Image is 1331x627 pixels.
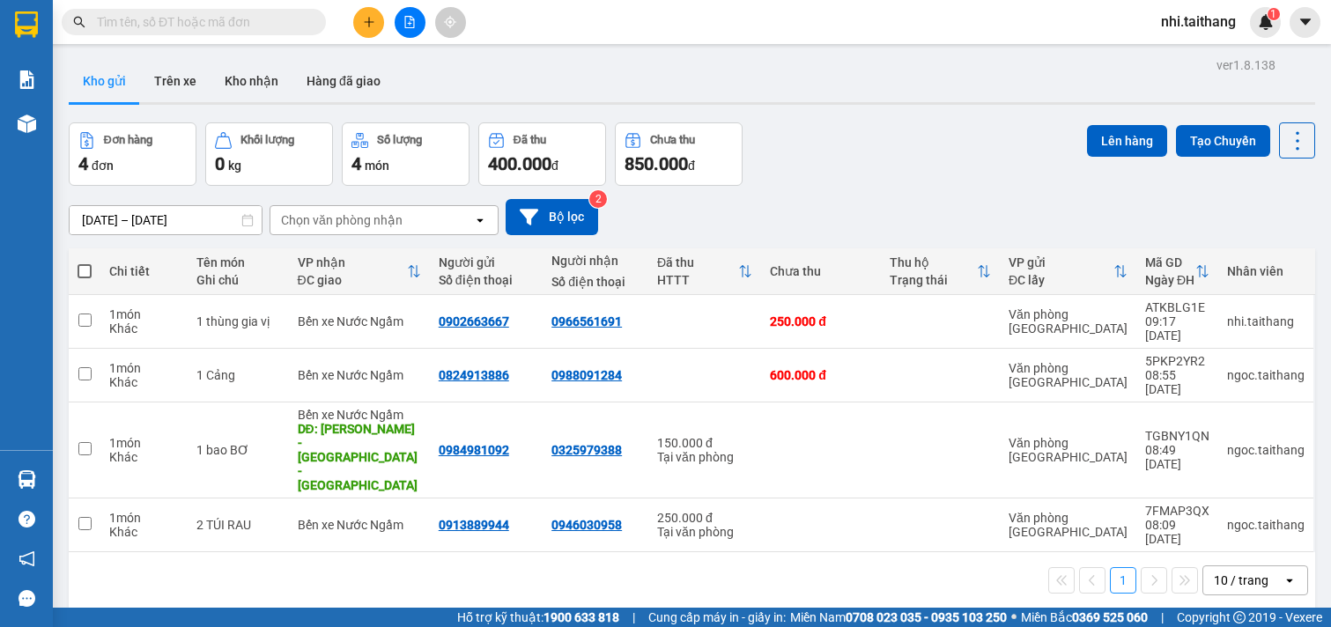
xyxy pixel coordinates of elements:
[109,450,179,464] div: Khác
[439,518,509,532] div: 0913889944
[240,134,294,146] div: Khối lượng
[1227,368,1305,382] div: ngoc.taithang
[1270,8,1276,20] span: 1
[1145,429,1209,443] div: TGBNY1QN
[625,153,688,174] span: 850.000
[1290,7,1320,38] button: caret-down
[688,159,695,173] span: đ
[69,60,140,102] button: Kho gửi
[1009,273,1113,287] div: ĐC lấy
[109,307,179,321] div: 1 món
[298,255,407,269] div: VP nhận
[1145,368,1209,396] div: 08:55 [DATE]
[196,273,280,287] div: Ghi chú
[488,153,551,174] span: 400.000
[109,375,179,389] div: Khác
[1214,572,1268,589] div: 10 / trang
[1216,55,1276,75] div: ver 1.8.138
[439,368,509,382] div: 0824913886
[1227,518,1305,532] div: ngoc.taithang
[657,450,752,464] div: Tại văn phòng
[790,608,1007,627] span: Miền Nam
[648,608,786,627] span: Cung cấp máy in - giấy in:
[140,60,211,102] button: Trên xe
[353,7,384,38] button: plus
[1009,307,1128,336] div: Văn phòng [GEOGRAPHIC_DATA]
[289,248,430,295] th: Toggle SortBy
[73,16,85,28] span: search
[109,321,179,336] div: Khác
[1087,125,1167,157] button: Lên hàng
[1145,255,1195,269] div: Mã GD
[657,273,738,287] div: HTTT
[377,134,422,146] div: Số lượng
[1110,567,1136,594] button: 1
[439,273,534,287] div: Số điện thoại
[1145,314,1209,343] div: 09:17 [DATE]
[770,264,871,278] div: Chưa thu
[444,16,456,28] span: aim
[298,422,421,492] div: DĐ: Hà Tĩnh - MiMosa - Kỳ Anh
[15,11,38,38] img: logo-vxr
[211,60,292,102] button: Kho nhận
[281,211,403,229] div: Chọn văn phòng nhận
[18,511,35,527] span: question-circle
[1176,125,1270,157] button: Tạo Chuyến
[1009,255,1113,269] div: VP gửi
[846,610,1007,624] strong: 0708 023 035 - 0935 103 250
[881,248,1000,295] th: Toggle SortBy
[551,254,640,268] div: Người nhận
[657,525,752,539] div: Tại văn phòng
[395,7,425,38] button: file-add
[478,122,606,186] button: Đã thu400.000đ
[551,275,640,289] div: Số điện thoại
[1072,610,1148,624] strong: 0369 525 060
[298,408,421,422] div: Bến xe Nước Ngầm
[18,550,35,567] span: notification
[18,470,36,489] img: warehouse-icon
[18,114,36,133] img: warehouse-icon
[298,314,421,328] div: Bến xe Nước Ngầm
[109,525,179,539] div: Khác
[351,153,361,174] span: 4
[196,255,280,269] div: Tên món
[109,436,179,450] div: 1 món
[1145,518,1209,546] div: 08:09 [DATE]
[298,273,407,287] div: ĐC giao
[18,590,35,607] span: message
[543,610,619,624] strong: 1900 633 818
[439,443,509,457] div: 0984981092
[92,159,114,173] span: đơn
[589,190,607,208] sup: 2
[1011,614,1017,621] span: ⚪️
[650,134,695,146] div: Chưa thu
[18,70,36,89] img: solution-icon
[205,122,333,186] button: Khối lượng0kg
[1009,511,1128,539] div: Văn phòng [GEOGRAPHIC_DATA]
[1233,611,1246,623] span: copyright
[109,361,179,375] div: 1 món
[78,153,88,174] span: 4
[298,368,421,382] div: Bến xe Nước Ngầm
[615,122,743,186] button: Chưa thu850.000đ
[1227,443,1305,457] div: ngoc.taithang
[298,518,421,532] div: Bến xe Nước Ngầm
[1227,264,1305,278] div: Nhân viên
[648,248,761,295] th: Toggle SortBy
[551,368,622,382] div: 0988091284
[632,608,635,627] span: |
[1021,608,1148,627] span: Miền Bắc
[439,314,509,328] div: 0902663667
[196,518,280,532] div: 2 TÚI RAU
[657,255,738,269] div: Đã thu
[365,159,389,173] span: món
[1000,248,1136,295] th: Toggle SortBy
[435,7,466,38] button: aim
[457,608,619,627] span: Hỗ trợ kỹ thuật:
[770,314,871,328] div: 250.000 đ
[196,443,280,457] div: 1 bao BƠ
[1161,608,1164,627] span: |
[403,16,416,28] span: file-add
[1268,8,1280,20] sup: 1
[514,134,546,146] div: Đã thu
